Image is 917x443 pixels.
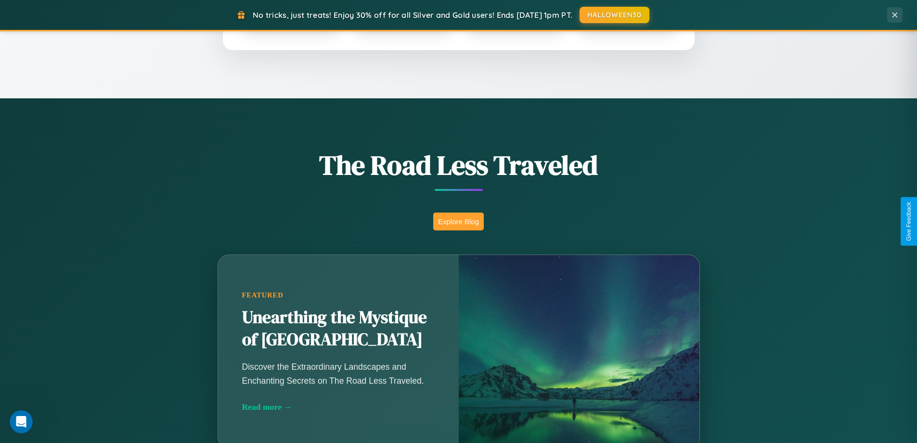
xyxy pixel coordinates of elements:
button: Explore Blog [433,213,484,230]
h2: Unearthing the Mystique of [GEOGRAPHIC_DATA] [242,307,435,351]
p: Discover the Extraordinary Landscapes and Enchanting Secrets on The Road Less Traveled. [242,360,435,387]
div: Read more → [242,402,435,412]
div: Give Feedback [905,202,912,241]
button: HALLOWEEN30 [580,7,649,23]
h1: The Road Less Traveled [170,147,748,184]
span: No tricks, just treats! Enjoy 30% off for all Silver and Gold users! Ends [DATE] 1pm PT. [253,10,572,20]
iframe: Intercom live chat [10,410,33,433]
div: Featured [242,291,435,299]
